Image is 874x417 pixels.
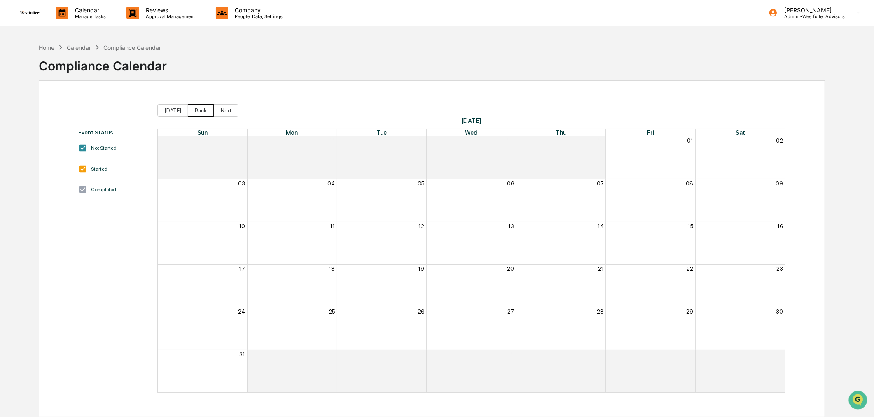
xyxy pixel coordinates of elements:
[419,223,425,230] button: 12
[239,351,245,358] button: 31
[37,63,135,71] div: Start new chat
[418,137,425,144] button: 29
[68,169,102,177] span: Attestations
[16,169,53,177] span: Preclearance
[157,129,785,393] div: Month View
[8,91,55,98] div: Past conversations
[418,351,425,358] button: 02
[197,129,208,136] span: Sun
[214,104,238,117] button: Next
[73,112,90,119] span: [DATE]
[596,351,604,358] button: 04
[188,104,214,117] button: Back
[598,265,604,272] button: 21
[60,169,66,176] div: 🗄️
[647,129,654,136] span: Fri
[778,14,845,19] p: Admin • Westfuller Advisors
[68,134,71,141] span: •
[26,112,67,119] span: [PERSON_NAME]
[157,104,188,117] button: [DATE]
[58,204,100,211] a: Powered byPylon
[376,129,387,136] span: Tue
[327,180,335,187] button: 04
[507,137,514,144] button: 30
[39,44,54,51] div: Home
[686,308,693,315] button: 29
[239,223,245,230] button: 10
[507,351,514,358] button: 03
[82,204,100,211] span: Pylon
[91,145,117,151] div: Not Started
[73,134,90,141] span: [DATE]
[418,308,425,315] button: 26
[157,117,785,124] span: [DATE]
[139,7,199,14] p: Reviews
[507,265,514,272] button: 20
[5,181,55,196] a: 🔎Data Lookup
[418,180,425,187] button: 05
[228,7,287,14] p: Company
[128,90,150,100] button: See all
[778,7,845,14] p: [PERSON_NAME]
[597,180,604,187] button: 07
[140,66,150,75] button: Start new chat
[39,52,167,73] div: Compliance Calendar
[8,63,23,78] img: 1746055101610-c473b297-6a78-478c-a979-82029cc54cd1
[91,187,116,192] div: Completed
[687,265,693,272] button: 22
[286,129,298,136] span: Mon
[848,390,870,412] iframe: Open customer support
[556,129,566,136] span: Thu
[776,351,783,358] button: 06
[776,308,783,315] button: 30
[598,137,604,144] button: 31
[8,104,21,117] img: Rachel Stanley
[26,134,67,141] span: [PERSON_NAME]
[329,308,335,315] button: 25
[329,351,335,358] button: 01
[688,223,693,230] button: 15
[8,169,15,176] div: 🖐️
[776,265,783,272] button: 23
[465,129,477,136] span: Wed
[777,223,783,230] button: 16
[776,137,783,144] button: 02
[78,129,149,136] div: Event Status
[68,14,110,19] p: Manage Tasks
[139,14,199,19] p: Approval Management
[686,180,693,187] button: 08
[68,112,71,119] span: •
[507,180,514,187] button: 06
[776,180,783,187] button: 09
[330,223,335,230] button: 11
[5,165,56,180] a: 🖐️Preclearance
[238,308,245,315] button: 24
[238,180,245,187] button: 03
[329,265,335,272] button: 18
[16,184,52,192] span: Data Lookup
[56,165,105,180] a: 🗄️Attestations
[91,166,107,172] div: Started
[17,63,32,78] img: 8933085812038_c878075ebb4cc5468115_72.jpg
[8,185,15,192] div: 🔎
[598,223,604,230] button: 14
[507,308,514,315] button: 27
[508,223,514,230] button: 13
[8,127,21,140] img: Rachel Stanley
[239,265,245,272] button: 17
[238,137,245,144] button: 27
[687,137,693,144] button: 01
[328,137,335,144] button: 28
[597,308,604,315] button: 28
[228,14,287,19] p: People, Data, Settings
[37,71,117,78] div: We're offline, we'll be back soon
[20,11,40,14] img: logo
[687,351,693,358] button: 05
[8,17,150,30] p: How can we help?
[418,265,425,272] button: 19
[68,7,110,14] p: Calendar
[736,129,745,136] span: Sat
[67,44,91,51] div: Calendar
